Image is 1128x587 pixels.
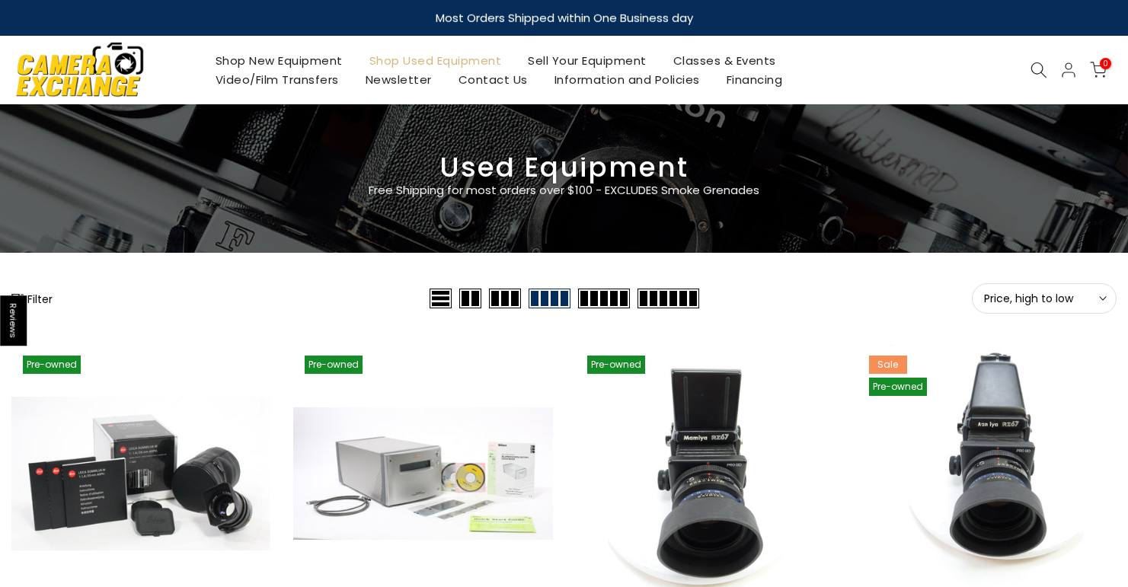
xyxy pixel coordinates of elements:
p: Free Shipping for most orders over $100 - EXCLUDES Smoke Grenades [279,181,850,199]
a: Video/Film Transfers [202,70,352,89]
a: Classes & Events [660,51,789,70]
a: Newsletter [352,70,445,89]
a: 0 [1090,62,1107,78]
span: Price, high to low [984,292,1104,305]
a: Contact Us [445,70,541,89]
strong: Most Orders Shipped within One Business day [436,10,693,26]
a: Shop New Equipment [202,51,356,70]
a: Financing [713,70,796,89]
a: Sell Your Equipment [515,51,660,70]
button: Show filters [11,291,53,306]
button: Price, high to low [972,283,1117,314]
span: 0 [1100,58,1111,69]
h3: Used Equipment [11,158,1117,177]
a: Information and Policies [541,70,713,89]
a: Shop Used Equipment [356,51,515,70]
